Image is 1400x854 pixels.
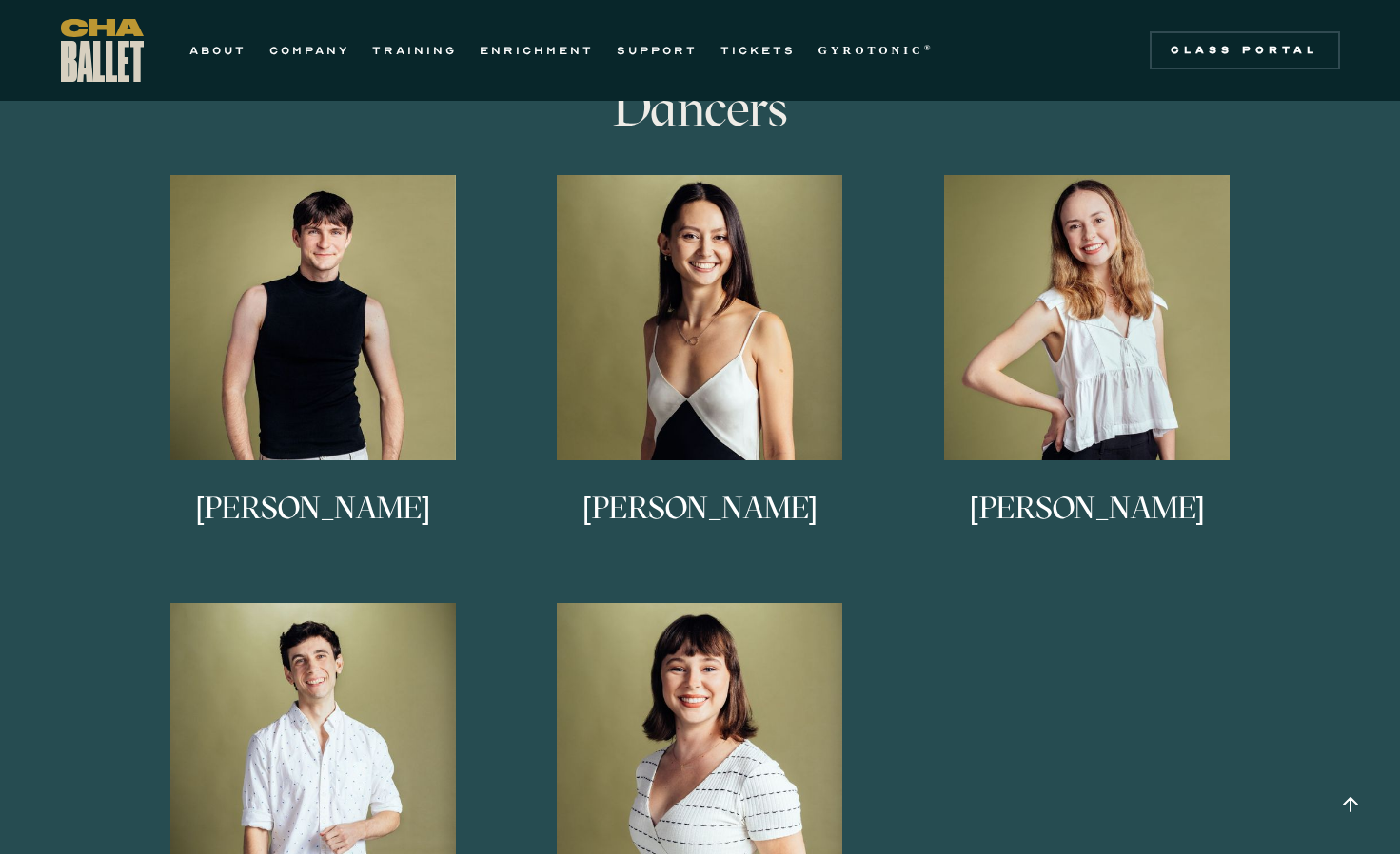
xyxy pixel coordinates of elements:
[269,39,349,62] a: COMPANY
[129,175,498,574] a: [PERSON_NAME]
[1161,43,1329,58] div: Class Portal
[480,39,594,62] a: ENRICHMENT
[617,39,698,62] a: SUPPORT
[391,80,1010,137] h3: Dancers
[1150,31,1340,69] a: Class Portal
[720,39,796,62] a: TICKETS
[903,175,1272,574] a: [PERSON_NAME]
[970,493,1205,555] h3: [PERSON_NAME]
[516,175,884,574] a: [PERSON_NAME]
[818,44,924,57] strong: GYROTONIC
[372,39,457,62] a: TRAINING
[195,493,430,555] h3: [PERSON_NAME]
[61,19,144,82] a: home
[818,39,935,62] a: GYROTONIC®
[189,39,246,62] a: ABOUT
[582,493,818,555] h3: [PERSON_NAME]
[924,43,935,52] sup: ®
